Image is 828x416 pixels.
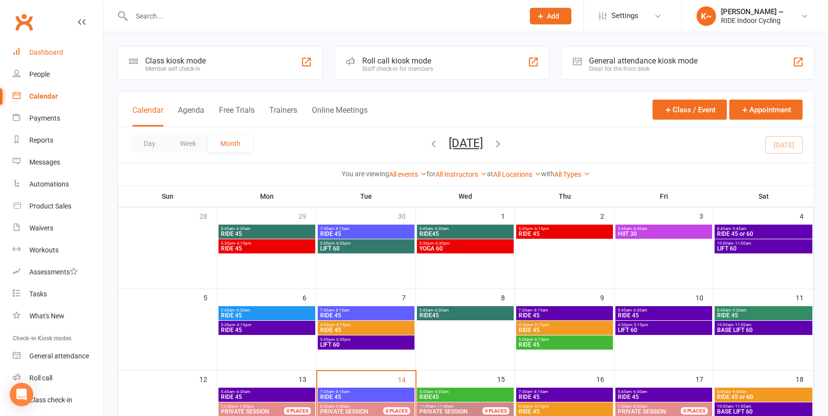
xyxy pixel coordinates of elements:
div: Class kiosk mode [145,56,206,65]
span: - 5:15pm [533,323,549,327]
span: 5:45am [220,227,313,231]
span: 5:45am [419,227,512,231]
span: - 6:30am [235,227,250,231]
div: RIDE Indoor Cycling [721,16,784,25]
span: Add [547,12,559,20]
span: - 9:30am [731,308,746,312]
span: - 6:30am [433,308,449,312]
div: People [29,70,50,78]
span: RIDE 45 [518,394,611,400]
div: Great for the front desk [589,65,697,72]
button: Online Meetings [312,105,368,126]
span: 5:45am [617,390,710,394]
span: PRIVATE SESSION [221,408,269,415]
span: 8:45am [717,308,810,312]
span: - 6:15pm [235,323,251,327]
span: - 6:15pm [533,227,549,231]
div: Roll call kiosk mode [362,56,433,65]
span: RIDE 45 [617,312,710,318]
span: - 6:30am [632,308,647,312]
a: People [13,63,103,85]
input: Search... [129,9,517,23]
div: 3 [699,208,713,224]
div: 4 [800,208,813,224]
div: 30 [398,208,415,224]
div: Tasks [29,290,47,298]
span: - 11:45am [436,404,454,409]
a: Class kiosk mode [13,389,103,411]
button: Trainers [269,105,297,126]
span: 7:30am [518,308,611,312]
a: Workouts [13,239,103,261]
span: 11:00am [419,404,494,409]
span: 5:30pm [220,323,313,327]
div: Roll call [29,374,52,382]
span: PRIVATE SESSION [320,408,369,415]
button: Day [131,135,168,152]
button: Calendar [132,105,163,126]
a: Automations [13,173,103,195]
button: Month [208,135,253,152]
a: All Instructors [436,170,487,178]
span: - 6:30pm [334,241,350,246]
div: K~ [697,6,716,26]
span: 5:30pm [320,241,413,246]
div: General attendance [29,352,89,360]
span: 10:00am [717,241,810,246]
span: 7:30am [518,390,611,394]
span: 7:30am [320,390,413,394]
div: What's New [29,312,65,320]
span: - 11:00am [733,323,751,327]
span: - 8:15am [334,227,349,231]
div: 7 [402,289,415,305]
span: - 5:15pm [533,404,549,409]
span: - 8:15am [334,390,349,394]
span: - 6:30am [433,227,449,231]
a: Messages [13,151,103,173]
div: General attendance kiosk mode [589,56,697,65]
span: LIFT 60 [617,327,710,333]
span: 10:00am [717,404,810,409]
span: Settings [611,5,638,27]
span: 5:30pm [518,227,611,231]
span: 8:45am [717,390,810,394]
button: [DATE] [449,136,483,150]
span: RIDE45 [419,231,512,237]
span: RIDE 45 [220,246,313,251]
span: RIDE 45 [320,312,413,318]
span: - 8:15am [334,308,349,312]
div: 0 PLACES [681,407,708,415]
span: - 6:15pm [533,337,549,342]
div: Payments [29,114,60,122]
a: All events [389,170,427,178]
div: Calendar [29,92,58,100]
span: 4:30pm [320,323,413,327]
div: 0 PLACES [482,407,509,415]
span: - 5:15pm [334,323,350,327]
span: 7:30am [617,404,693,409]
span: RIDE 45 or 60 [717,231,810,237]
span: 5:30pm [419,241,512,246]
span: - 6:30am [632,390,647,394]
span: BASE LIFT 60 [717,327,810,333]
span: RIDE 45 [220,312,313,318]
span: RIDE 45 [617,394,710,400]
div: Reports [29,136,53,144]
span: LIFT 60 [320,246,413,251]
span: 10:00am [717,323,810,327]
span: 8:30am [320,404,395,409]
span: - 9:45am [731,390,746,394]
span: RIDE 45 [518,312,611,318]
span: HIIT 30 [617,231,710,237]
span: 5:45am [220,308,313,312]
span: 4:30pm [617,323,710,327]
span: 5:30pm [518,337,611,342]
strong: with [541,170,554,178]
th: Thu [515,186,614,207]
div: Messages [29,158,60,166]
th: Wed [416,186,515,207]
span: 5:30pm [220,241,313,246]
button: Week [168,135,208,152]
div: 14 [398,371,415,387]
div: 2 [600,208,614,224]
